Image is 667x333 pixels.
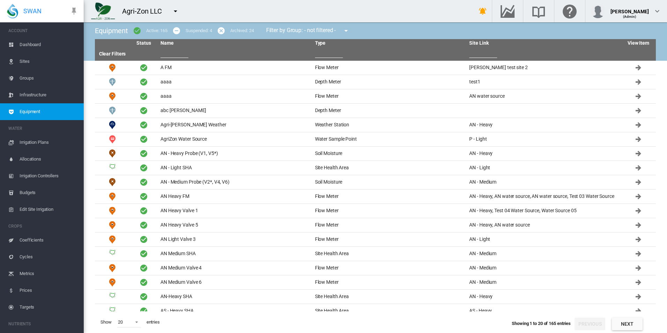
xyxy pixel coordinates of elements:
span: Infrastructure [20,87,78,103]
td: P - Light [466,132,621,146]
img: profile.jpg [591,4,605,18]
span: Coefficients [20,232,78,249]
td: Flow Meter [312,204,467,218]
span: Active [140,164,148,172]
span: Active [140,121,148,129]
md-icon: Click to go to equipment [634,178,643,186]
md-icon: Click here for help [561,7,578,15]
md-icon: Click to go to equipment [634,64,643,72]
span: Active [140,235,148,244]
span: Active [140,178,148,186]
div: Agri-Zon LLC [122,6,168,16]
button: Click to go to equipment [631,132,645,146]
td: AN - Heavy [466,290,621,304]
span: CROPS [8,221,78,232]
td: Flow Meter [95,275,130,289]
td: Flow Meter [312,61,467,75]
td: AN Medium Valve 4 [158,261,312,275]
td: AN - Light [466,232,621,246]
tr: Soil Moisture AN - Medium Probe (V2*, V4, V6) Soil Moisture AN - Medium Click to go to equipment [95,175,656,190]
td: aaaa [158,89,312,103]
button: icon-checkbox-marked-circle [130,24,144,38]
span: Active [140,293,148,301]
td: Depth Meter [312,104,467,118]
button: Click to go to equipment [631,175,645,189]
span: Active [140,264,148,272]
span: (Admin) [623,15,637,18]
th: View Item [621,39,656,47]
td: [PERSON_NAME] test site 2 [466,61,621,75]
span: Dashboard [20,36,78,53]
td: Site Health Area [95,290,130,304]
md-icon: Click to go to equipment [634,250,643,258]
span: NUTRIENTS [8,318,78,330]
img: 9.svg [108,207,117,215]
md-icon: Click to go to equipment [634,293,643,301]
td: AN - Heavy, AN water source [466,218,621,232]
md-icon: icon-chevron-down [653,7,661,15]
tr: Site Health Area AN Medium SHA Site Health Area AN - Medium Click to go to equipment [95,247,656,261]
span: Active [140,64,148,72]
div: Filter by Group: - not filtered - [261,24,355,38]
span: Budgets [20,184,78,201]
a: Name [160,40,174,46]
span: Active [140,221,148,229]
img: 7FicoSLW9yRjj7F2+0uvjPufP+ga39vogPu+G1+wvBtcm3fNv859aGr42DJ5pXiEAAAAAAAAAAAAAAAAAAAAAAAAAAAAAAAAA... [91,2,115,20]
td: Flow Meter [95,232,130,246]
md-icon: icon-menu-down [171,7,180,15]
span: Active [140,78,148,86]
span: entries [144,316,163,328]
md-icon: Click to go to equipment [634,121,643,129]
td: Soil Moisture [95,147,130,161]
img: 9.svg [108,221,117,229]
td: AN - Heavy [466,147,621,161]
td: Flow Meter [312,261,467,275]
img: 11.svg [108,149,117,158]
md-icon: icon-minus-circle [172,27,181,35]
span: ACCOUNT [8,25,78,36]
md-icon: icon-menu-down [342,27,350,35]
td: AN - Heavy, AN water source, AN water source, Test 03 Water Source [466,190,621,203]
span: Metrics [20,265,78,282]
span: Irrigation Plans [20,134,78,151]
img: 11.svg [108,178,117,186]
td: Site Health Area [95,247,130,261]
td: Site Health Area [312,304,467,318]
span: Active [140,192,148,201]
span: Equipment [95,27,128,35]
td: AN - Heavy Probe (V1, V5*) [158,147,312,161]
span: WATER [8,123,78,134]
md-icon: icon-bell-ring [479,7,487,15]
span: Active [140,106,148,115]
span: Active [140,92,148,101]
div: Active: 165 [146,28,167,34]
td: Flow Meter [312,190,467,203]
td: AN-Heavy SHA [158,290,312,304]
md-icon: Click to go to equipment [634,235,643,244]
img: 10.svg [108,121,117,129]
td: AN - Medium [466,247,621,261]
tr: Flow Meter AN Medium Valve 6 Flow Meter AN - Medium Click to go to equipment [95,275,656,290]
md-icon: icon-checkbox-marked-circle [133,27,141,35]
td: AN Light Valve 3 [158,232,312,246]
td: Flow Meter [312,218,467,232]
td: AN Heavy Valve 5 [158,218,312,232]
td: AN - Medium Probe (V2*, V4, V6) [158,175,312,189]
tr: Flow Meter aaaa Flow Meter AN water source Click to go to equipment [95,89,656,104]
button: icon-bell-ring [476,4,490,18]
td: Site Health Area [312,247,467,261]
td: test1 [466,75,621,89]
td: Flow Meter [95,218,130,232]
button: Click to go to equipment [631,247,645,261]
md-icon: Click to go to equipment [634,221,643,229]
span: Cycles [20,249,78,265]
button: Click to go to equipment [631,118,645,132]
td: AN Medium Valve 6 [158,275,312,289]
span: Active [140,307,148,315]
td: AN - Light SHA [158,161,312,175]
td: Flow Meter [95,89,130,103]
td: Soil Moisture [312,147,467,161]
td: AN - Medium [466,175,621,189]
div: 20 [118,319,123,325]
img: 9.svg [108,92,117,101]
